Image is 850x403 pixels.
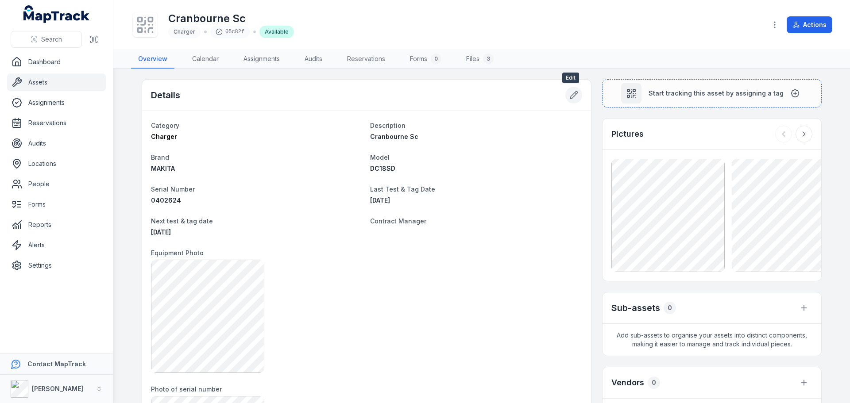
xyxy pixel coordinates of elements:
[151,196,181,204] span: 0402624
[603,324,821,356] span: Add sub-assets to organise your assets into distinct components, making it easier to manage and t...
[370,196,390,204] span: [DATE]
[174,28,195,35] span: Charger
[649,89,784,98] span: Start tracking this asset by assigning a tag
[431,54,441,64] div: 0
[7,257,106,274] a: Settings
[7,216,106,234] a: Reports
[151,154,169,161] span: Brand
[259,26,294,38] div: Available
[7,94,106,111] a: Assignments
[370,154,390,161] span: Model
[7,155,106,173] a: Locations
[459,50,501,69] a: Files3
[151,165,175,172] span: MAKITA
[210,26,250,38] div: 05c82f
[611,376,644,389] h3: Vendors
[562,73,579,83] span: Edit
[151,385,222,393] span: Photo of serial number
[236,50,287,69] a: Assignments
[611,302,660,314] h2: Sub-assets
[131,50,174,69] a: Overview
[151,185,195,193] span: Serial Number
[340,50,392,69] a: Reservations
[648,376,660,389] div: 0
[41,35,62,44] span: Search
[23,5,90,23] a: MapTrack
[151,217,213,225] span: Next test & tag date
[370,196,390,204] time: 8/7/2025, 12:00:00 AM
[370,217,426,225] span: Contract Manager
[151,228,171,236] time: 8/7/2026, 12:00:00 AM
[370,185,435,193] span: Last Test & Tag Date
[151,133,177,140] span: Charger
[7,53,106,71] a: Dashboard
[370,165,395,172] span: DC18SD
[483,54,494,64] div: 3
[151,122,179,129] span: Category
[151,228,171,236] span: [DATE]
[151,249,204,257] span: Equipment Photo
[7,134,106,152] a: Audits
[787,16,832,33] button: Actions
[7,114,106,132] a: Reservations
[7,196,106,213] a: Forms
[403,50,448,69] a: Forms0
[370,122,406,129] span: Description
[7,236,106,254] a: Alerts
[7,73,106,91] a: Assets
[32,385,83,392] strong: [PERSON_NAME]
[27,360,86,368] strong: Contact MapTrack
[185,50,226,69] a: Calendar
[297,50,329,69] a: Audits
[602,79,822,107] button: Start tracking this asset by assigning a tag
[611,128,644,140] h3: Pictures
[664,302,676,314] div: 0
[11,31,82,48] button: Search
[168,12,294,26] h1: Cranbourne Sc
[151,89,180,101] h2: Details
[7,175,106,193] a: People
[370,133,418,140] span: Cranbourne Sc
